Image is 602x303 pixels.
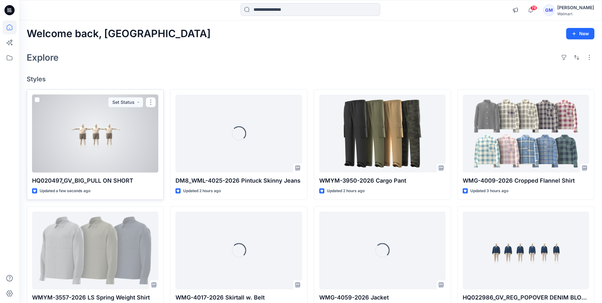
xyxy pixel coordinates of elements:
[27,52,59,63] h2: Explore
[40,188,90,194] p: Updated a few seconds ago
[27,75,594,83] h4: Styles
[557,4,594,11] div: [PERSON_NAME]
[32,212,158,289] a: WMYM-3557-2026 LS Spring Weight Shirt
[463,95,589,172] a: WMG-4009-2026 Cropped Flannel Shirt
[319,176,446,185] p: WMYM-3950-2026 Cargo Pant
[175,293,302,302] p: WMG-4017-2026 Skirtall w. Belt
[319,293,446,302] p: WMG-4059-2026 Jacket
[32,293,158,302] p: WMYM-3557-2026 LS Spring Weight Shirt
[463,176,589,185] p: WMG-4009-2026 Cropped Flannel Shirt
[32,95,158,172] a: HQ020497_GV_BIG_PULL ON SHORT
[327,188,365,194] p: Updated 2 hours ago
[543,4,555,16] div: GM
[175,176,302,185] p: DM8_WML-4025-2026 Pintuck Skinny Jeans
[319,95,446,172] a: WMYM-3950-2026 Cargo Pant
[463,212,589,289] a: HQ022986_GV_REG_POPOVER DENIM BLOUSE
[557,11,594,16] div: Walmart
[183,188,221,194] p: Updated 2 hours ago
[566,28,594,39] button: New
[470,188,508,194] p: Updated 3 hours ago
[530,5,537,10] span: 78
[32,176,158,185] p: HQ020497_GV_BIG_PULL ON SHORT
[463,293,589,302] p: HQ022986_GV_REG_POPOVER DENIM BLOUSE
[27,28,211,40] h2: Welcome back, [GEOGRAPHIC_DATA]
